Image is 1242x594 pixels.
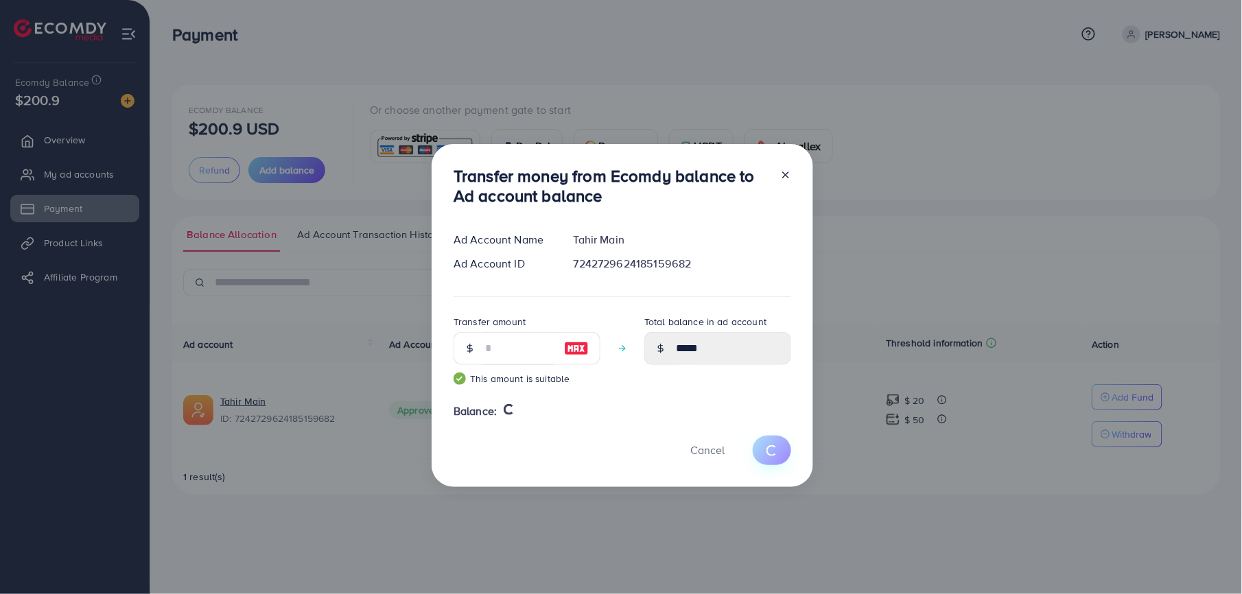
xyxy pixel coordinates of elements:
h3: Transfer money from Ecomdy balance to Ad account balance [454,166,769,206]
div: Ad Account ID [443,256,563,272]
img: image [564,340,589,357]
div: Ad Account Name [443,232,563,248]
span: Cancel [690,442,725,458]
div: 7242729624185159682 [563,256,802,272]
iframe: Chat [1184,532,1232,584]
small: This amount is suitable [454,372,600,385]
img: guide [454,372,466,385]
span: Balance: [454,403,497,419]
div: Tahir Main [563,232,802,248]
button: Cancel [673,436,742,465]
label: Total balance in ad account [644,315,766,329]
label: Transfer amount [454,315,526,329]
